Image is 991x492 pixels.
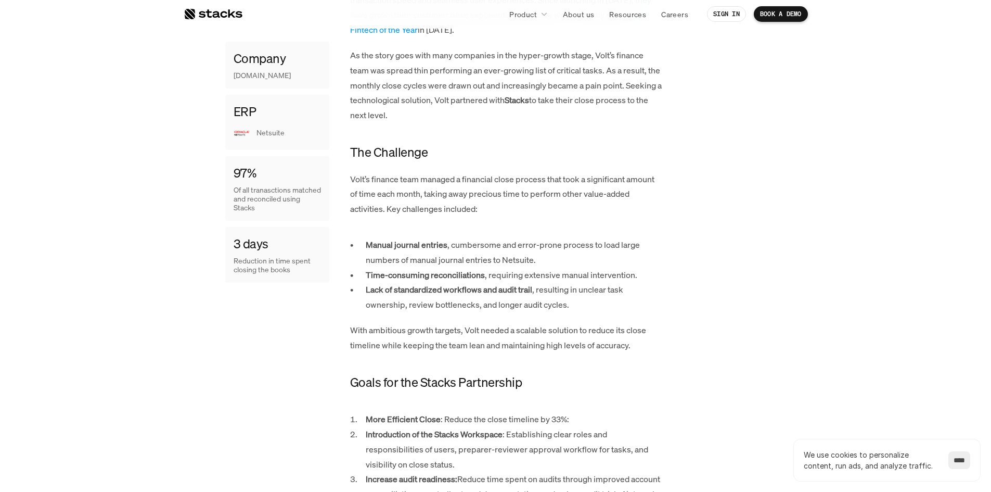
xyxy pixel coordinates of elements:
[509,9,537,20] p: Product
[234,257,321,275] p: Reduction in time spent closing the books
[557,5,600,23] a: About us
[760,10,802,18] p: BOOK A DEMO
[366,427,662,472] p: : Establishing clear roles and responsibilities of users, preparer-reviewer approval workflow for...
[804,449,938,471] p: We use cookies to personalize content, run ads, and analyze traffic.
[366,237,662,268] p: , cumbersome and error-prone process to load large numbers of manual journal entries to Netsuite.
[366,473,457,485] strong: Increase audit readiness:
[350,144,662,161] h4: The Challenge
[123,198,169,206] a: Privacy Policy
[366,268,662,283] p: , requiring extensive manual intervention.
[754,6,808,22] a: BOOK A DEMO
[366,413,441,425] strong: More Efficient Close
[366,284,532,295] strong: Lack of standardized workflows and audit trail
[609,9,646,20] p: Resources
[707,6,746,22] a: SIGN IN
[234,72,291,81] p: [DOMAIN_NAME]
[603,5,652,23] a: Resources
[505,94,529,106] strong: Stacks
[661,9,688,20] p: Careers
[366,412,662,427] p: : Reduce the close timeline by 33%:
[563,9,594,20] p: About us
[256,129,321,138] p: Netsuite
[234,50,286,68] h4: Company
[655,5,694,23] a: Careers
[366,239,447,250] strong: Manual journal entries
[234,103,256,121] h4: ERP
[713,10,740,18] p: SIGN IN
[234,165,256,182] h4: 97%
[234,235,268,253] h4: 3 days
[366,269,485,281] strong: Time-consuming reconciliations
[234,186,321,212] p: Of all tranasctions matched and reconciled using Stacks
[350,172,662,217] p: Volt’s finance team managed a financial close process that took a significant amount of time each...
[350,323,662,353] p: With ambitious growth targets, Volt needed a scalable solution to reduce its close timeline while...
[350,374,662,392] h4: Goals for the Stacks Partnership
[366,282,662,312] p: , resulting in unclear task ownership, review bottlenecks, and longer audit cycles.
[350,48,662,123] p: As the story goes with many companies in the hyper-growth stage, Volt’s finance team was spread t...
[366,428,503,440] strong: Introduction of the Stacks Workspace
